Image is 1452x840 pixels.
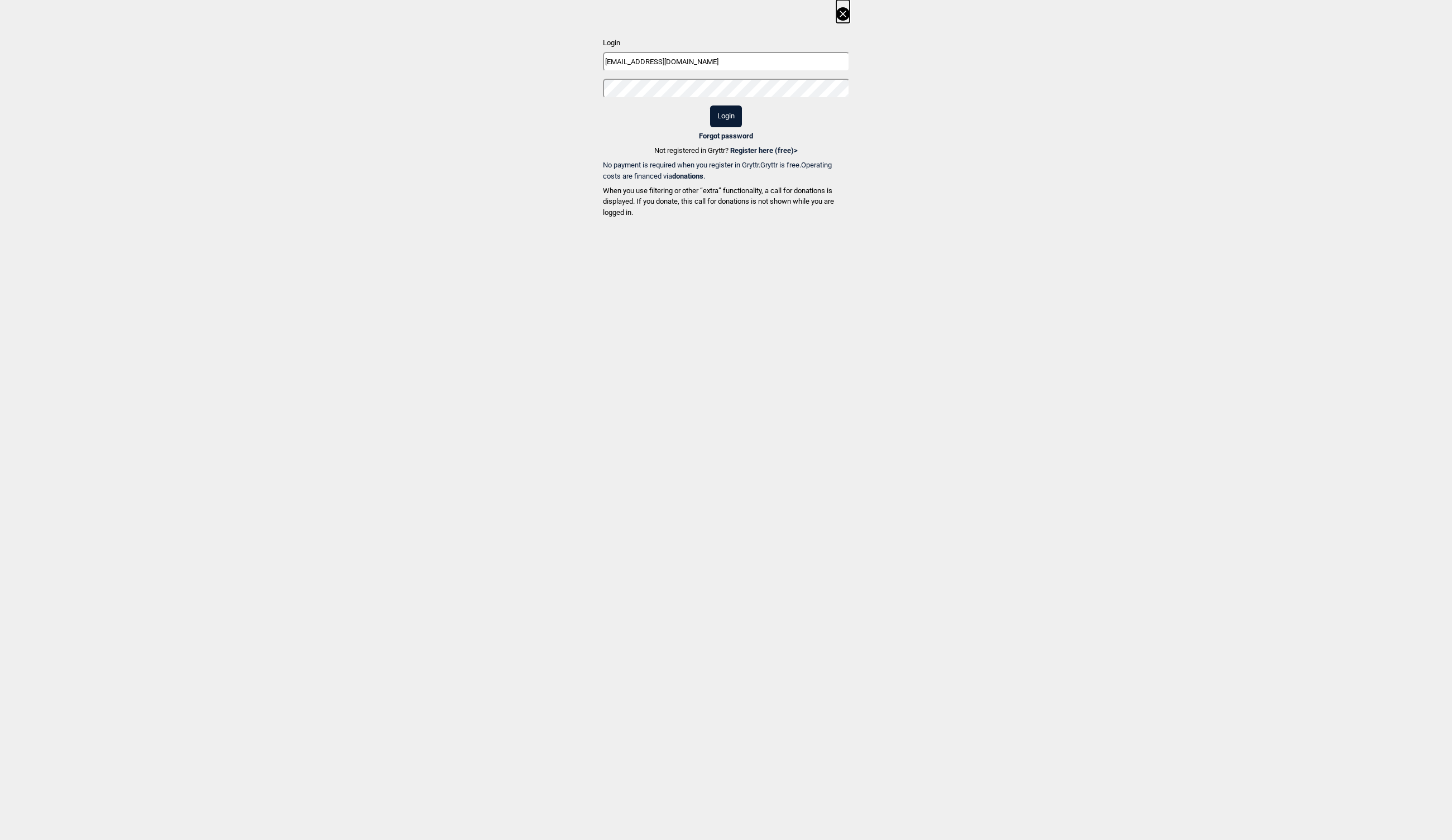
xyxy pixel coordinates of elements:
p: Not registered in Gryttr? [654,145,798,156]
p: No payment is required when you register in Gryttr. Gryttr is free. Operating costs are financed ... [603,160,850,181]
b: donations [672,172,703,180]
p: When you use filtering or other “extra” functionality, a call for donations is displayed. If you ... [603,185,850,218]
input: Email [603,52,850,71]
p: Login [603,37,850,49]
button: Login [710,105,742,127]
a: No payment is required when you register in Gryttr.Gryttr is free.Operating costs are financed vi... [603,160,850,181]
a: Forgot password [699,132,753,140]
a: Register here (free)> [730,146,798,155]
